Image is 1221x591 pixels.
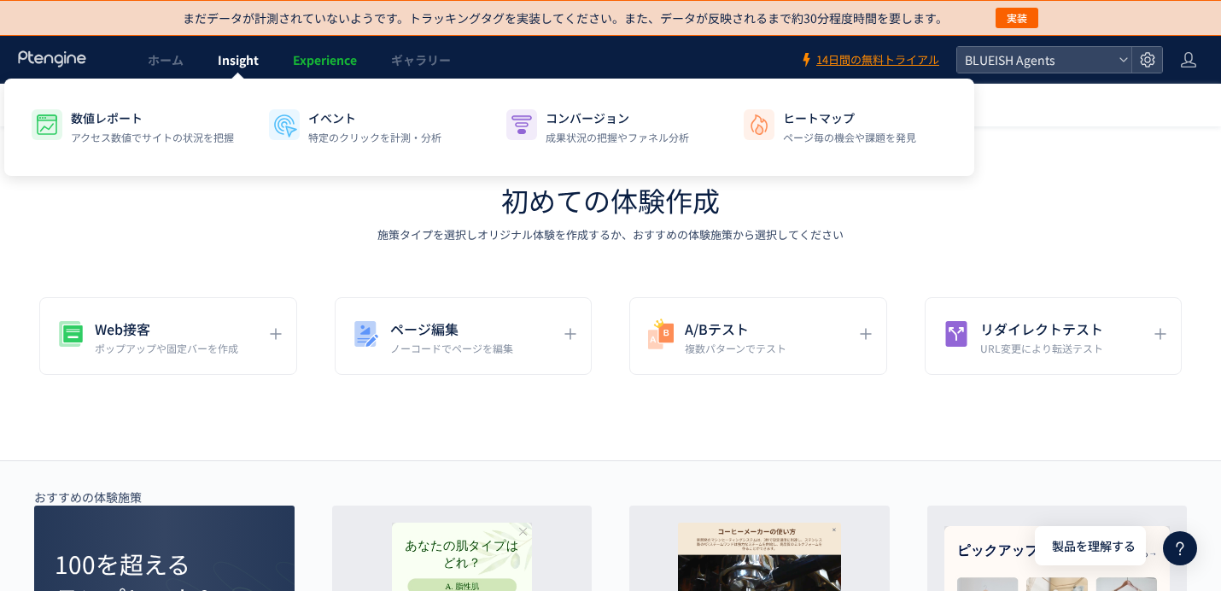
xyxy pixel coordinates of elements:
h5: リダイレクトテスト [980,317,1103,341]
p: ノーコードでページを編集 [390,341,513,355]
span: 実装 [1007,8,1027,28]
p: 数値レポート [71,109,234,126]
span: Experience [293,51,357,68]
p: アクセス数値でサイトの状況を把握 [71,130,234,145]
p: ページ毎の機会や課題を発見 [783,130,916,145]
span: 14日間の無料トライアル [816,52,939,68]
span: 製品を理解する [1052,537,1136,555]
span: BLUEISH Agents [960,47,1112,73]
span: ギャラリー [391,51,451,68]
p: コンバージョン [546,109,689,126]
p: イベント [308,109,441,126]
span: Insight [218,51,259,68]
h5: A/Bテスト [685,317,786,341]
h5: Web接客 [95,317,238,341]
a: 14日間の無料トライアル [799,52,939,68]
p: 特定のクリックを計測・分析 [308,130,441,145]
p: まだデータが計測されていないようです。トラッキングタグを実装してください。また、データが反映されるまで約30分程度時間を要します。 [183,9,948,26]
p: 施策タイプを選択しオリジナル体験を作成するか、おすすめの体験施策から選択してください [377,227,844,243]
p: ヒートマップ [783,109,916,126]
h5: ページ編集 [390,317,513,341]
p: URL変更により転送テスト [980,341,1103,355]
p: ポップアップや固定バーを作成 [95,341,238,355]
p: 複数パターンでテスト [685,341,786,355]
button: 実装 [996,8,1038,28]
p: 成果状況の把握やファネル分析 [546,130,689,145]
h1: 初めての体験作成 [501,181,720,220]
span: ホーム [148,51,184,68]
p: おすすめの体験施策 [34,489,142,506]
